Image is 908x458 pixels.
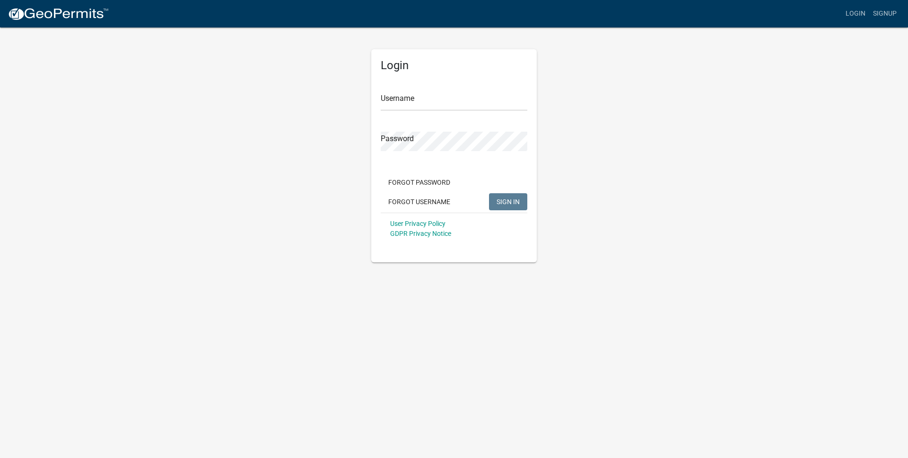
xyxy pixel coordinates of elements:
a: Login [842,5,869,23]
span: SIGN IN [497,198,520,205]
a: GDPR Privacy Notice [390,230,451,237]
a: Signup [869,5,900,23]
button: Forgot Username [381,193,458,210]
button: Forgot Password [381,174,458,191]
h5: Login [381,59,527,72]
a: User Privacy Policy [390,220,445,227]
button: SIGN IN [489,193,527,210]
